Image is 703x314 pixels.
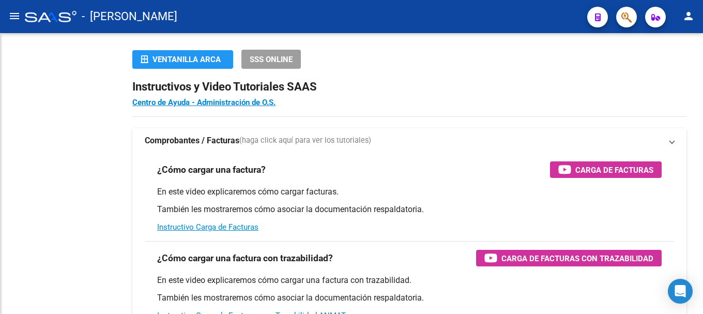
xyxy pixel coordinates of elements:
[157,251,333,265] h3: ¿Cómo cargar una factura con trazabilidad?
[157,222,258,232] a: Instructivo Carga de Facturas
[82,5,177,28] span: - [PERSON_NAME]
[157,186,662,198] p: En este video explicaremos cómo cargar facturas.
[476,250,662,266] button: Carga de Facturas con Trazabilidad
[241,50,301,69] button: SSS ONLINE
[145,135,239,146] strong: Comprobantes / Facturas
[132,50,233,69] button: Ventanilla ARCA
[550,161,662,178] button: Carga de Facturas
[157,275,662,286] p: En este video explicaremos cómo cargar una factura con trazabilidad.
[157,292,662,304] p: También les mostraremos cómo asociar la documentación respaldatoria.
[575,163,653,176] span: Carga de Facturas
[8,10,21,22] mat-icon: menu
[682,10,695,22] mat-icon: person
[157,162,266,177] h3: ¿Cómo cargar una factura?
[132,98,276,107] a: Centro de Ayuda - Administración de O.S.
[239,135,371,146] span: (haga click aquí para ver los tutoriales)
[141,50,225,69] div: Ventanilla ARCA
[132,77,686,97] h2: Instructivos y Video Tutoriales SAAS
[668,279,693,304] div: Open Intercom Messenger
[157,204,662,215] p: También les mostraremos cómo asociar la documentación respaldatoria.
[132,128,686,153] mat-expansion-panel-header: Comprobantes / Facturas(haga click aquí para ver los tutoriales)
[501,252,653,265] span: Carga de Facturas con Trazabilidad
[250,55,293,64] span: SSS ONLINE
